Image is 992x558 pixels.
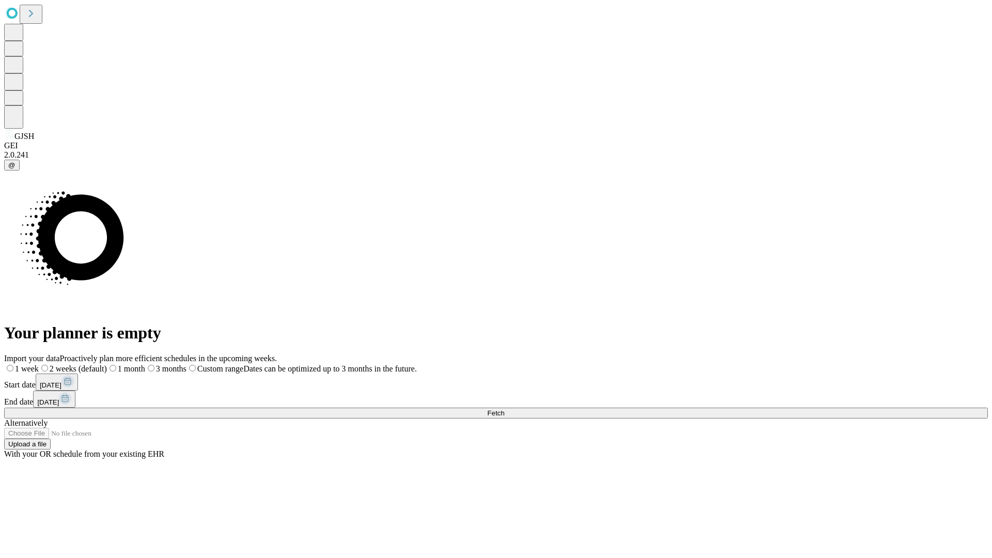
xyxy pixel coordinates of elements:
span: Fetch [487,409,504,417]
button: @ [4,160,20,171]
input: 3 months [148,365,154,371]
span: 1 week [15,364,39,373]
div: GEI [4,141,988,150]
span: Proactively plan more efficient schedules in the upcoming weeks. [60,354,277,363]
div: End date [4,391,988,408]
button: Upload a file [4,439,51,450]
span: 3 months [156,364,187,373]
span: Import your data [4,354,60,363]
input: Custom rangeDates can be optimized up to 3 months in the future. [189,365,196,371]
button: [DATE] [33,391,75,408]
button: [DATE] [36,374,78,391]
span: Dates can be optimized up to 3 months in the future. [243,364,416,373]
span: GJSH [14,132,34,141]
span: 2 weeks (default) [50,364,107,373]
div: Start date [4,374,988,391]
span: Alternatively [4,419,48,427]
span: 1 month [118,364,145,373]
div: 2.0.241 [4,150,988,160]
span: With your OR schedule from your existing EHR [4,450,164,458]
button: Fetch [4,408,988,419]
span: [DATE] [37,398,59,406]
input: 2 weeks (default) [41,365,48,371]
span: Custom range [197,364,243,373]
span: [DATE] [40,381,61,389]
input: 1 month [110,365,116,371]
input: 1 week [7,365,13,371]
h1: Your planner is empty [4,323,988,343]
span: @ [8,161,16,169]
